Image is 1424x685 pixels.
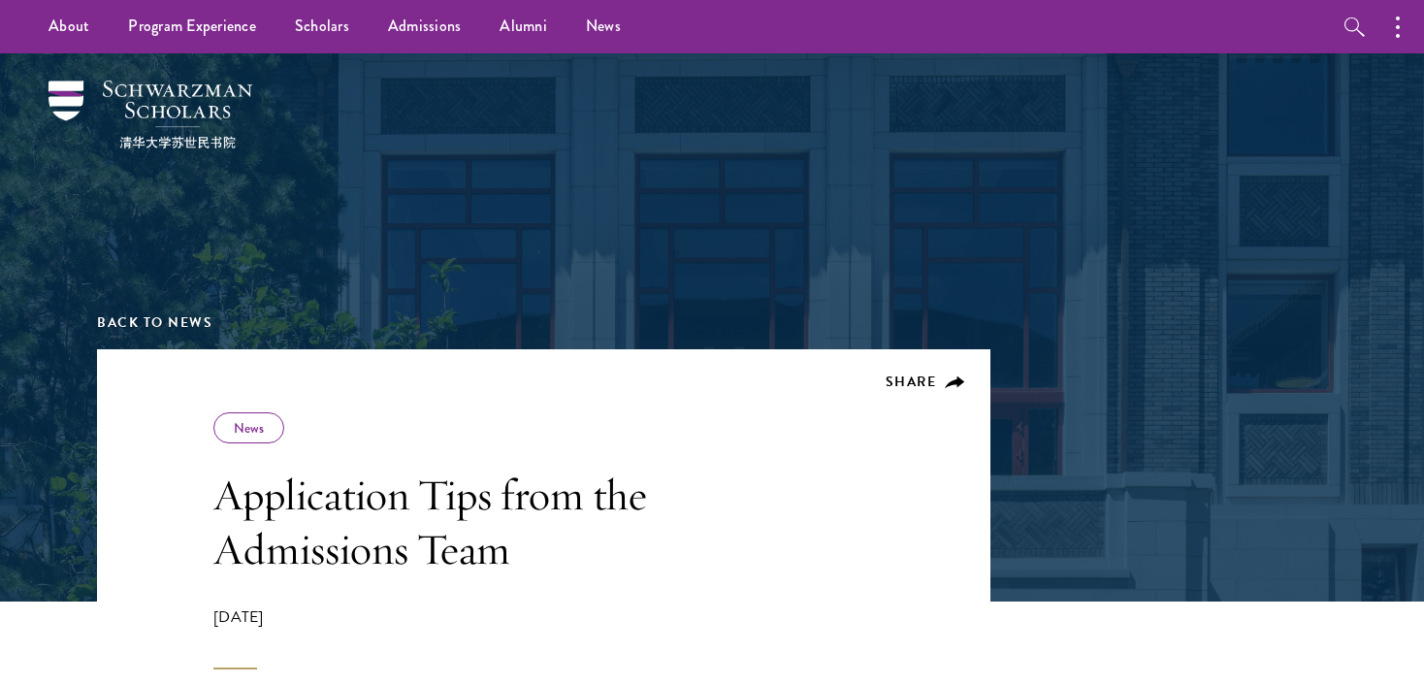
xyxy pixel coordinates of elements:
span: Share [886,372,937,392]
a: News [234,418,264,438]
a: Back to News [97,312,212,333]
button: Share [886,374,966,391]
h1: Application Tips from the Admissions Team [213,468,766,576]
img: Schwarzman Scholars [49,81,252,148]
div: [DATE] [213,605,766,669]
